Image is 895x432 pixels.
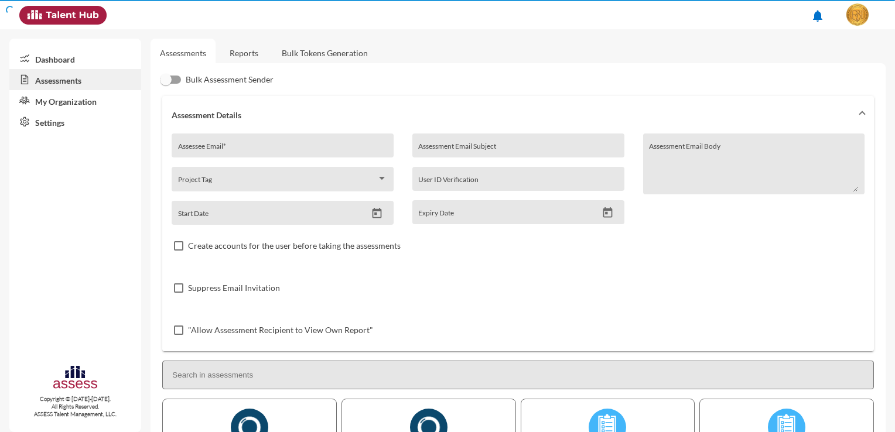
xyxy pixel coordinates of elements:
[188,281,280,295] span: Suppress Email Invitation
[162,133,874,351] div: Assessment Details
[9,111,141,132] a: Settings
[597,207,618,219] button: Open calendar
[9,90,141,111] a: My Organization
[220,39,268,67] a: Reports
[162,96,874,133] mat-expansion-panel-header: Assessment Details
[172,110,850,120] mat-panel-title: Assessment Details
[52,364,98,393] img: assesscompany-logo.png
[9,48,141,69] a: Dashboard
[160,48,206,58] a: Assessments
[272,39,377,67] a: Bulk Tokens Generation
[9,69,141,90] a: Assessments
[188,239,401,253] span: Create accounts for the user before taking the assessments
[367,207,387,220] button: Open calendar
[188,323,373,337] span: "Allow Assessment Recipient to View Own Report"
[811,9,825,23] mat-icon: notifications
[186,73,274,87] span: Bulk Assessment Sender
[162,361,874,389] input: Search in assessments
[9,395,141,418] p: Copyright © [DATE]-[DATE]. All Rights Reserved. ASSESS Talent Management, LLC.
